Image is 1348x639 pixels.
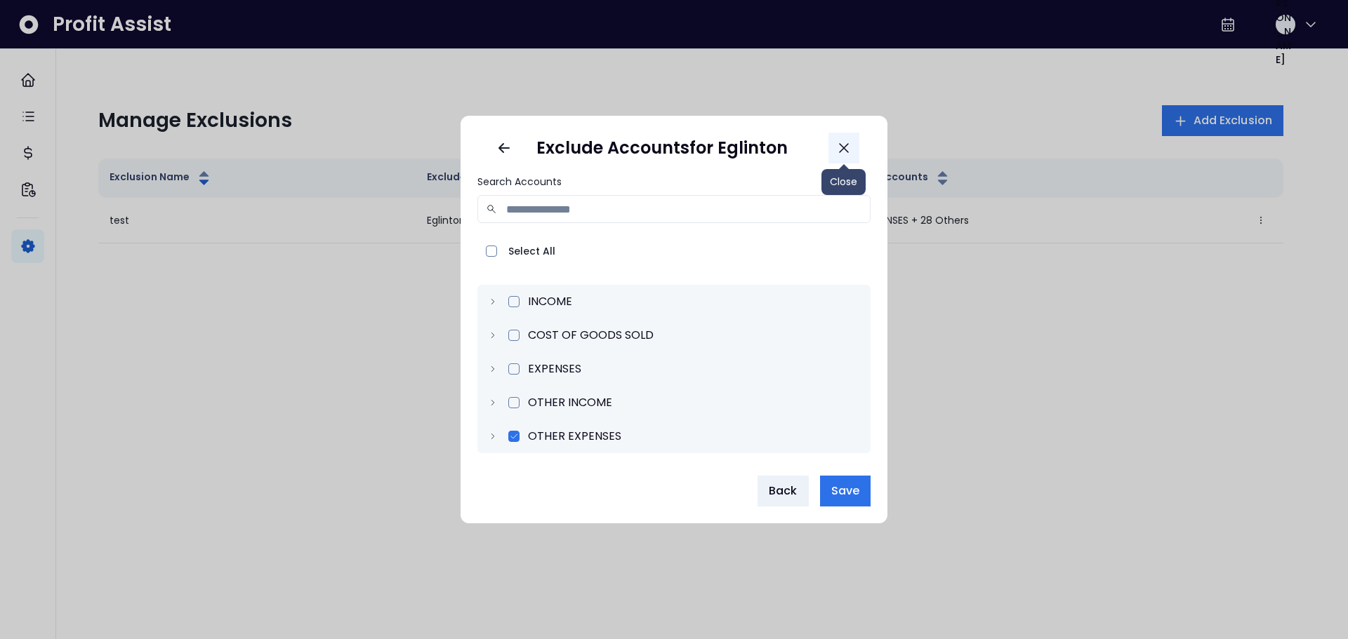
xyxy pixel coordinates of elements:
[769,483,797,499] span: Back
[831,483,859,499] span: Save
[821,169,866,195] div: Close
[528,290,572,313] span: INCOME
[536,135,817,161] p: Exclude Accounts for Eglinton
[828,133,859,163] button: Close
[477,175,862,189] label: Search Accounts
[820,476,871,506] button: Save
[528,391,612,414] span: OTHER INCOME
[528,425,621,448] span: OTHER EXPENSES
[758,476,808,506] button: Back
[508,244,555,259] p: Select All
[528,358,581,380] span: EXPENSES
[489,133,520,163] button: Go back
[528,324,654,347] span: COST OF GOODS SOLD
